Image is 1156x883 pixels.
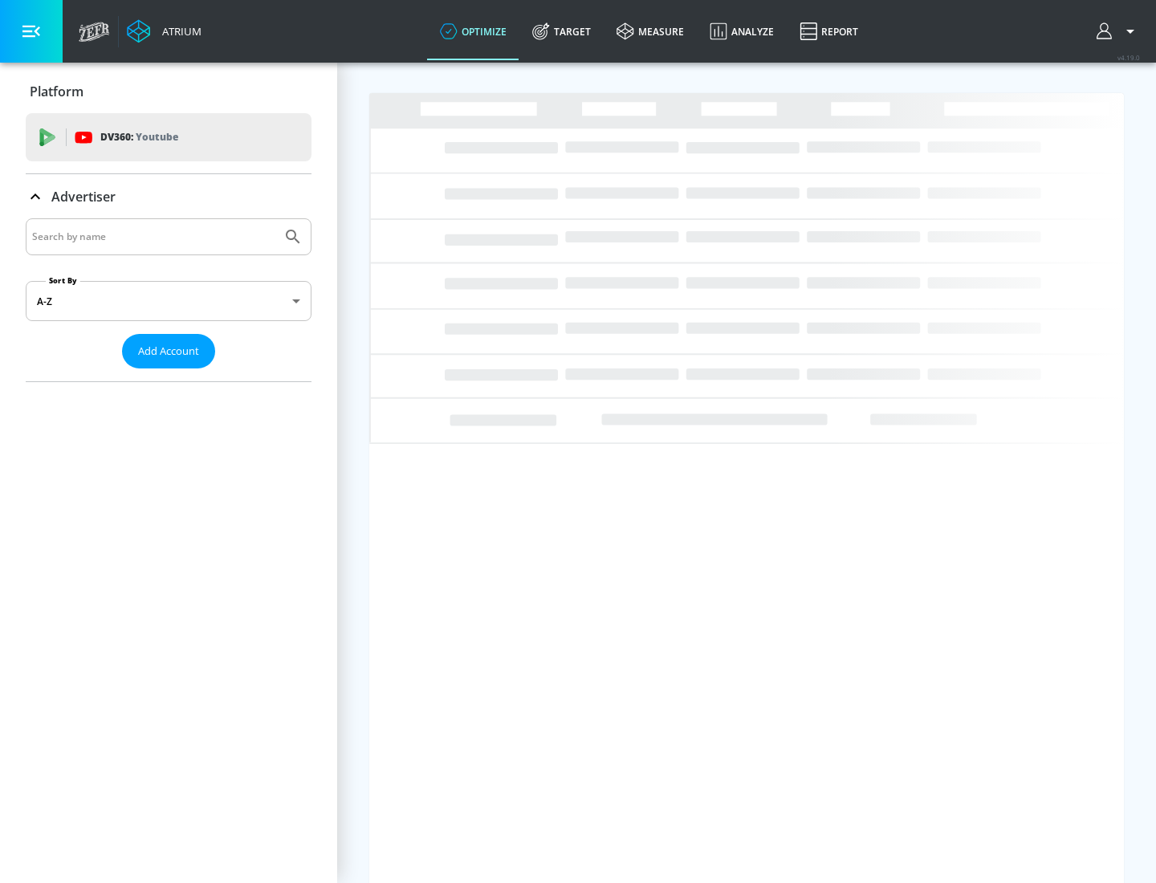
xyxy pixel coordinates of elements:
[136,128,178,145] p: Youtube
[26,174,311,219] div: Advertiser
[32,226,275,247] input: Search by name
[138,342,199,360] span: Add Account
[46,275,80,286] label: Sort By
[26,218,311,381] div: Advertiser
[122,334,215,368] button: Add Account
[156,24,201,39] div: Atrium
[26,113,311,161] div: DV360: Youtube
[427,2,519,60] a: optimize
[30,83,83,100] p: Platform
[26,281,311,321] div: A-Z
[1117,53,1140,62] span: v 4.19.0
[51,188,116,205] p: Advertiser
[100,128,178,146] p: DV360:
[697,2,787,60] a: Analyze
[26,368,311,381] nav: list of Advertiser
[604,2,697,60] a: measure
[519,2,604,60] a: Target
[127,19,201,43] a: Atrium
[26,69,311,114] div: Platform
[787,2,871,60] a: Report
